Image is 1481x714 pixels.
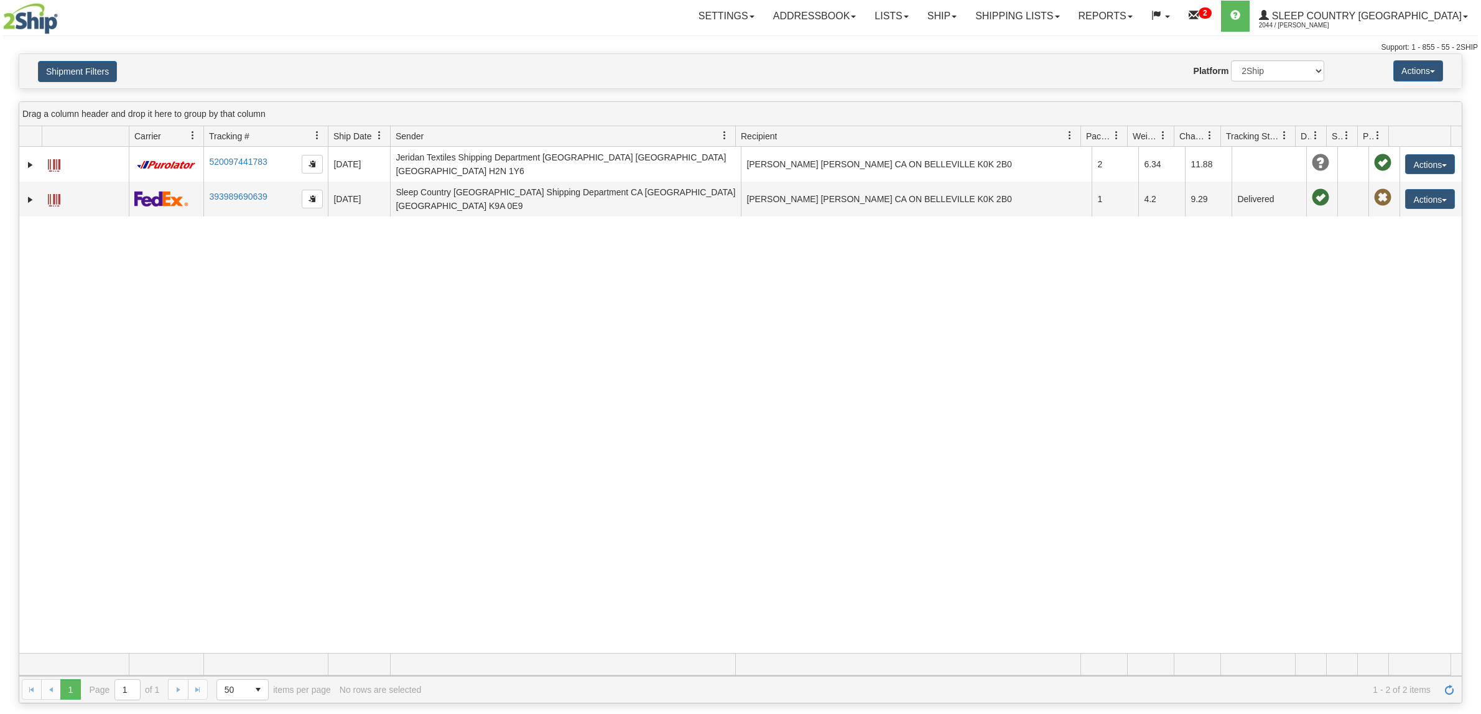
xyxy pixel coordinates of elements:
[3,3,58,34] img: logo2044.jpg
[1336,125,1357,146] a: Shipment Issues filter column settings
[90,679,160,700] span: Page of 1
[1259,19,1352,32] span: 2044 / [PERSON_NAME]
[1305,125,1326,146] a: Delivery Status filter column settings
[60,679,80,699] span: Page 1
[302,190,323,208] button: Copy to clipboard
[1367,125,1388,146] a: Pickup Status filter column settings
[24,193,37,206] a: Expand
[340,685,422,695] div: No rows are selected
[19,102,1462,126] div: grid grouping header
[1312,154,1329,172] span: Unknown
[1059,125,1080,146] a: Recipient filter column settings
[764,1,866,32] a: Addressbook
[1405,154,1455,174] button: Actions
[741,182,1092,216] td: [PERSON_NAME] [PERSON_NAME] CA ON BELLEVILLE K0K 2B0
[966,1,1069,32] a: Shipping lists
[1153,125,1174,146] a: Weight filter column settings
[1199,7,1212,19] sup: 2
[328,147,390,182] td: [DATE]
[248,680,268,700] span: select
[1269,11,1462,21] span: Sleep Country [GEOGRAPHIC_DATA]
[333,130,371,142] span: Ship Date
[390,147,741,182] td: Jeridan Textiles Shipping Department [GEOGRAPHIC_DATA] [GEOGRAPHIC_DATA] [GEOGRAPHIC_DATA] H2N 1Y6
[1185,147,1232,182] td: 11.88
[390,182,741,216] td: Sleep Country [GEOGRAPHIC_DATA] Shipping Department CA [GEOGRAPHIC_DATA] [GEOGRAPHIC_DATA] K9A 0E9
[430,685,1431,695] span: 1 - 2 of 2 items
[1106,125,1127,146] a: Packages filter column settings
[1332,130,1342,142] span: Shipment Issues
[1439,679,1459,699] a: Refresh
[1312,189,1329,206] span: On time
[302,155,323,174] button: Copy to clipboard
[134,160,198,170] img: 11 - Purolator
[1232,182,1306,216] td: Delivered
[1374,189,1391,206] span: Pickup Not Assigned
[216,679,269,700] span: Page sizes drop down
[225,684,241,696] span: 50
[48,188,60,208] a: Label
[3,42,1478,53] div: Support: 1 - 855 - 55 - 2SHIP
[1092,182,1138,216] td: 1
[1250,1,1477,32] a: Sleep Country [GEOGRAPHIC_DATA] 2044 / [PERSON_NAME]
[209,157,267,167] a: 520097441783
[1226,130,1280,142] span: Tracking Status
[1452,294,1480,420] iframe: chat widget
[1092,147,1138,182] td: 2
[115,680,140,700] input: Page 1
[1363,130,1373,142] span: Pickup Status
[689,1,764,32] a: Settings
[865,1,917,32] a: Lists
[1133,130,1159,142] span: Weight
[1069,1,1142,32] a: Reports
[1179,130,1205,142] span: Charge
[918,1,966,32] a: Ship
[1274,125,1295,146] a: Tracking Status filter column settings
[48,154,60,174] a: Label
[369,125,390,146] a: Ship Date filter column settings
[1393,60,1443,81] button: Actions
[1179,1,1221,32] a: 2
[216,679,331,700] span: items per page
[1199,125,1220,146] a: Charge filter column settings
[1086,130,1112,142] span: Packages
[741,147,1092,182] td: [PERSON_NAME] [PERSON_NAME] CA ON BELLEVILLE K0K 2B0
[714,125,735,146] a: Sender filter column settings
[1138,147,1185,182] td: 6.34
[396,130,424,142] span: Sender
[741,130,777,142] span: Recipient
[38,61,117,82] button: Shipment Filters
[134,191,188,206] img: 2 - FedEx Express®
[1194,65,1229,77] label: Platform
[209,192,267,202] a: 393989690639
[1374,154,1391,172] span: Pickup Successfully created
[134,130,161,142] span: Carrier
[24,159,37,171] a: Expand
[182,125,203,146] a: Carrier filter column settings
[1138,182,1185,216] td: 4.2
[209,130,249,142] span: Tracking #
[1301,130,1311,142] span: Delivery Status
[1405,189,1455,209] button: Actions
[328,182,390,216] td: [DATE]
[1185,182,1232,216] td: 9.29
[307,125,328,146] a: Tracking # filter column settings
